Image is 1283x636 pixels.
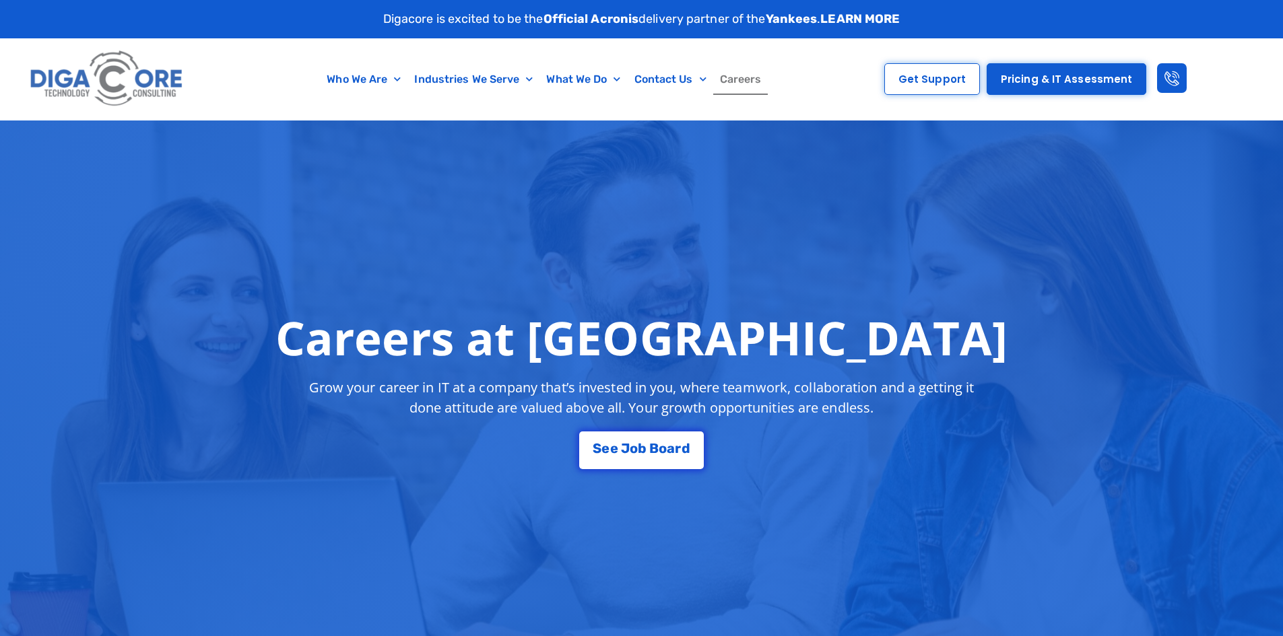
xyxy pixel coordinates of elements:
[539,64,627,95] a: What We Do
[253,64,836,95] nav: Menu
[713,64,768,95] a: Careers
[675,441,681,455] span: r
[682,441,690,455] span: d
[383,10,900,28] p: Digacore is excited to be the delivery partner of the .
[884,63,980,95] a: Get Support
[638,441,647,455] span: b
[628,64,713,95] a: Contact Us
[766,11,818,26] strong: Yankees
[275,310,1008,364] h1: Careers at [GEOGRAPHIC_DATA]
[630,441,638,455] span: o
[820,11,900,26] a: LEARN MORE
[987,63,1146,95] a: Pricing & IT Assessment
[659,441,667,455] span: o
[1001,74,1132,84] span: Pricing & IT Assessment
[649,441,659,455] span: B
[621,441,630,455] span: J
[26,45,188,113] img: Digacore logo 1
[407,64,539,95] a: Industries We Serve
[610,441,618,455] span: e
[544,11,639,26] strong: Official Acronis
[297,378,987,418] p: Grow your career in IT at a company that’s invested in you, where teamwork, collaboration and a g...
[601,441,610,455] span: e
[579,431,703,469] a: See Job Board
[593,441,601,455] span: S
[320,64,407,95] a: Who We Are
[667,441,675,455] span: a
[898,74,966,84] span: Get Support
